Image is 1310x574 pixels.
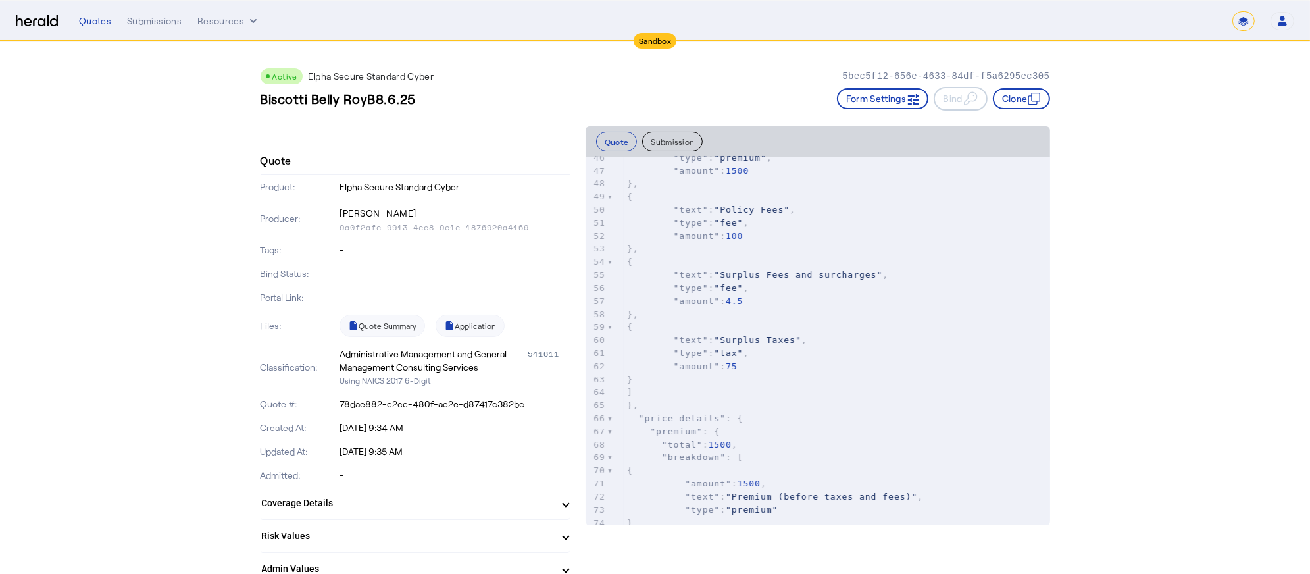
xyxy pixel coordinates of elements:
span: "type" [674,348,709,358]
span: : { [627,413,743,423]
div: 51 [586,217,607,230]
div: 58 [586,308,607,321]
div: 61 [586,347,607,360]
div: 48 [586,177,607,190]
span: "type" [674,218,709,228]
span: : , [627,218,749,228]
span: : { [627,427,720,436]
span: { [627,192,633,201]
p: Product: [261,180,338,194]
p: 5bec5f12-656e-4633-84df-f5a6295ec305 [842,70,1049,83]
herald-code-block: quote [586,157,1050,525]
div: Sandbox [634,33,676,49]
span: : , [627,479,767,488]
div: 67 [586,425,607,438]
span: : [627,166,749,176]
span: "amount" [685,479,732,488]
div: 50 [586,203,607,217]
span: : , [627,335,807,345]
div: 46 [586,151,607,165]
span: 100 [726,231,743,241]
p: Portal Link: [261,291,338,304]
span: "text" [685,492,720,502]
span: : [627,231,743,241]
span: "tax" [714,348,743,358]
p: Admitted: [261,469,338,482]
p: [DATE] 9:35 AM [340,445,570,458]
span: 75 [726,361,738,371]
span: "premium" [650,427,702,436]
span: Active [272,72,297,81]
button: Quote [596,132,638,151]
span: "text" [674,270,709,280]
span: "premium" [714,153,766,163]
span: }, [627,244,639,253]
a: Application [436,315,505,337]
div: 70 [586,464,607,477]
div: 65 [586,399,607,412]
span: "breakdown" [662,452,726,462]
span: "Policy Fees" [714,205,790,215]
div: 59 [586,321,607,334]
span: "fee" [714,218,743,228]
div: 47 [586,165,607,178]
p: Producer: [261,212,338,225]
span: "price_details" [639,413,726,423]
p: Elpha Secure Standard Cyber [308,70,434,83]
div: 62 [586,360,607,373]
p: Bind Status: [261,267,338,280]
span: } [627,518,633,528]
span: "Premium (before taxes and fees)" [726,492,917,502]
span: : [ [627,452,743,462]
span: : , [627,270,888,280]
span: : , [627,492,923,502]
p: Using NAICS 2017 6-Digit [340,374,570,387]
div: 63 [586,373,607,386]
p: - [340,244,570,257]
div: 68 [586,438,607,452]
span: }, [627,309,639,319]
div: 56 [586,282,607,295]
span: "text" [674,205,709,215]
div: 71 [586,477,607,490]
div: 74 [586,517,607,530]
button: Form Settings [837,88,929,109]
span: "fee" [714,283,743,293]
span: "type" [674,153,709,163]
span: 1500 [709,440,732,450]
span: 1500 [726,166,749,176]
span: "Surplus Fees and surcharges" [714,270,882,280]
div: 55 [586,269,607,282]
span: }, [627,178,639,188]
div: 541611 [528,348,570,374]
mat-panel-title: Risk Values [262,529,553,543]
span: : [627,296,743,306]
span: } [627,375,633,384]
span: { [627,322,633,332]
div: 72 [586,490,607,504]
span: }, [627,400,639,410]
div: 52 [586,230,607,243]
p: 9a0f2afc-9913-4ec8-9e1e-1876920a4169 [340,222,570,233]
h3: Biscotti Belly RoyB8.6.25 [261,90,416,108]
span: "amount" [674,231,720,241]
div: 54 [586,255,607,269]
p: Classification: [261,361,338,374]
p: 78dae882-c2cc-480f-ae2e-d87417c382bc [340,398,570,411]
div: 60 [586,334,607,347]
span: 1500 [738,479,761,488]
p: - [340,291,570,304]
button: Resources dropdown menu [197,14,260,28]
mat-panel-title: Coverage Details [262,496,553,510]
span: "Surplus Taxes" [714,335,801,345]
p: - [340,267,570,280]
button: Bind [934,87,987,111]
span: "type" [674,283,709,293]
mat-expansion-panel-header: Coverage Details [261,487,570,519]
p: Files: [261,319,338,332]
span: "amount" [674,361,720,371]
span: : , [627,153,772,163]
span: "premium" [726,505,778,515]
span: "amount" [674,296,720,306]
div: 49 [586,190,607,203]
